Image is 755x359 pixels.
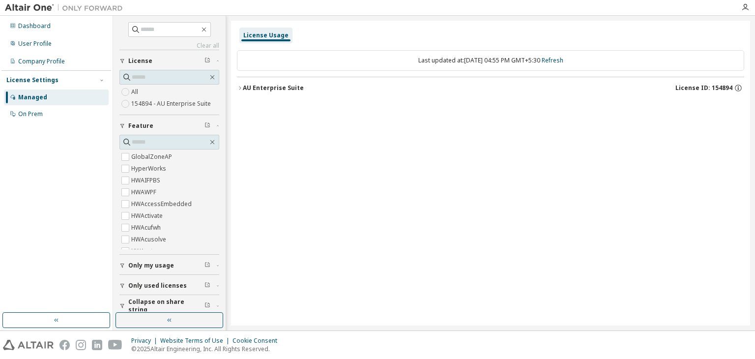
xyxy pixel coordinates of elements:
[160,337,232,345] div: Website Terms of Use
[108,340,122,350] img: youtube.svg
[131,234,168,245] label: HWAcusolve
[128,298,204,314] span: Collapse on share string
[131,151,174,163] label: GlobalZoneAP
[542,56,563,64] a: Refresh
[119,50,219,72] button: License
[204,302,210,310] span: Clear filter
[18,110,43,118] div: On Prem
[675,84,732,92] span: License ID: 154894
[18,22,51,30] div: Dashboard
[131,163,168,175] label: HyperWorks
[204,122,210,130] span: Clear filter
[131,222,163,234] label: HWAcufwh
[243,31,289,39] div: License Usage
[131,175,162,186] label: HWAIFPBS
[18,40,52,48] div: User Profile
[131,345,283,353] p: © 2025 Altair Engineering, Inc. All Rights Reserved.
[18,93,47,101] div: Managed
[76,340,86,350] img: instagram.svg
[128,262,174,269] span: Only my usage
[131,198,194,210] label: HWAccessEmbedded
[119,255,219,276] button: Only my usage
[59,340,70,350] img: facebook.svg
[131,337,160,345] div: Privacy
[131,86,140,98] label: All
[131,210,165,222] label: HWActivate
[204,262,210,269] span: Clear filter
[232,337,283,345] div: Cookie Consent
[237,50,744,71] div: Last updated at: [DATE] 04:55 PM GMT+5:30
[128,57,152,65] span: License
[128,282,187,290] span: Only used licenses
[237,77,744,99] button: AU Enterprise SuiteLicense ID: 154894
[204,57,210,65] span: Clear filter
[6,76,58,84] div: License Settings
[3,340,54,350] img: altair_logo.svg
[131,98,213,110] label: 154894 - AU Enterprise Suite
[119,115,219,137] button: Feature
[119,42,219,50] a: Clear all
[128,122,153,130] span: Feature
[204,282,210,290] span: Clear filter
[119,275,219,297] button: Only used licenses
[92,340,102,350] img: linkedin.svg
[131,245,167,257] label: HWAcutrace
[119,295,219,317] button: Collapse on share string
[131,186,158,198] label: HWAWPF
[18,58,65,65] div: Company Profile
[5,3,128,13] img: Altair One
[243,84,304,92] div: AU Enterprise Suite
